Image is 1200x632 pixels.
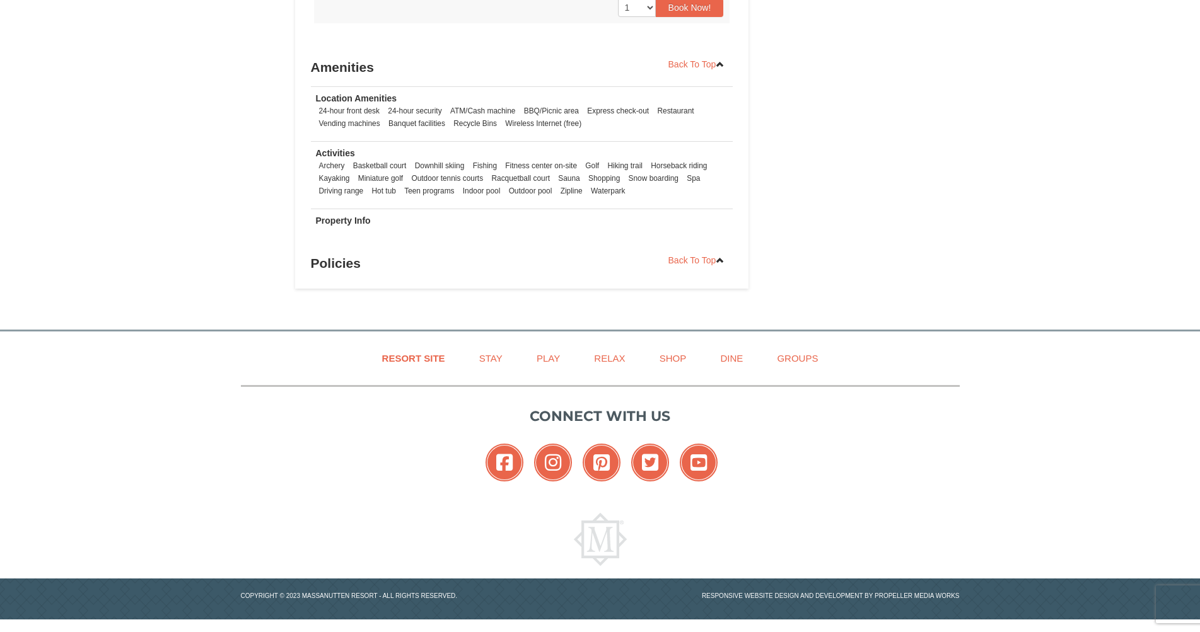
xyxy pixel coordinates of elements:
[316,172,353,185] li: Kayaking
[488,172,553,185] li: Racquetball court
[412,159,468,172] li: Downhill skiing
[648,159,710,172] li: Horseback riding
[316,148,355,158] strong: Activities
[447,105,519,117] li: ATM/Cash machine
[585,172,623,185] li: Shopping
[316,93,397,103] strong: Location Amenities
[316,215,371,226] strong: Property Info
[350,159,410,172] li: Basketball court
[644,344,702,372] a: Shop
[355,172,406,185] li: Miniature golf
[574,513,627,566] img: Massanutten Resort Logo
[684,172,703,185] li: Spa
[582,159,602,172] li: Golf
[502,117,585,130] li: Wireless Internet (free)
[241,406,960,427] p: Connect with us
[470,159,500,172] li: Fishing
[463,344,518,372] a: Stay
[761,344,834,372] a: Groups
[660,55,733,74] a: Back To Top
[316,185,367,197] li: Driving range
[555,172,583,185] li: Sauna
[311,251,733,276] h3: Policies
[660,251,733,270] a: Back To Top
[704,344,759,372] a: Dine
[604,159,646,172] li: Hiking trail
[366,344,461,372] a: Resort Site
[408,172,486,185] li: Outdoor tennis courts
[521,344,576,372] a: Play
[450,117,500,130] li: Recycle Bins
[385,105,445,117] li: 24-hour security
[316,105,383,117] li: 24-hour front desk
[231,591,600,600] p: Copyright © 2023 Massanutten Resort - All Rights Reserved.
[578,344,641,372] a: Relax
[521,105,582,117] li: BBQ/Picnic area
[401,185,457,197] li: Teen programs
[316,117,383,130] li: Vending machines
[626,172,682,185] li: Snow boarding
[557,185,586,197] li: Zipline
[460,185,504,197] li: Indoor pool
[654,105,697,117] li: Restaurant
[369,185,399,197] li: Hot tub
[316,159,348,172] li: Archery
[702,592,960,599] a: Responsive website design and development by Propeller Media Works
[506,185,556,197] li: Outdoor pool
[584,105,652,117] li: Express check-out
[385,117,448,130] li: Banquet facilities
[311,55,733,80] h3: Amenities
[588,185,628,197] li: Waterpark
[502,159,580,172] li: Fitness center on-site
